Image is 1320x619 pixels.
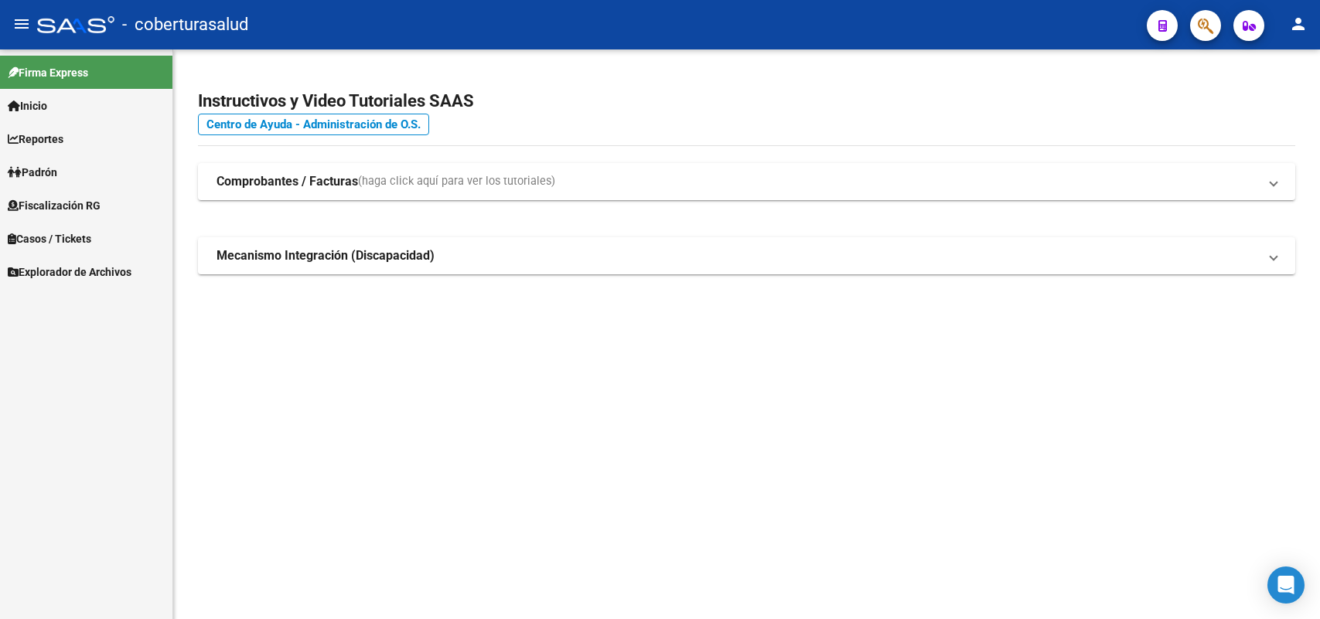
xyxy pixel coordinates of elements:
[198,87,1295,116] h2: Instructivos y Video Tutoriales SAAS
[358,173,555,190] span: (haga click aquí para ver los tutoriales)
[198,237,1295,274] mat-expansion-panel-header: Mecanismo Integración (Discapacidad)
[198,114,429,135] a: Centro de Ayuda - Administración de O.S.
[8,164,57,181] span: Padrón
[8,97,47,114] span: Inicio
[8,131,63,148] span: Reportes
[198,163,1295,200] mat-expansion-panel-header: Comprobantes / Facturas(haga click aquí para ver los tutoriales)
[1267,566,1305,604] div: Open Intercom Messenger
[8,64,88,81] span: Firma Express
[8,230,91,247] span: Casos / Tickets
[8,264,131,281] span: Explorador de Archivos
[122,8,248,42] span: - coberturasalud
[217,247,435,264] strong: Mecanismo Integración (Discapacidad)
[1289,15,1308,33] mat-icon: person
[12,15,31,33] mat-icon: menu
[217,173,358,190] strong: Comprobantes / Facturas
[8,197,101,214] span: Fiscalización RG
